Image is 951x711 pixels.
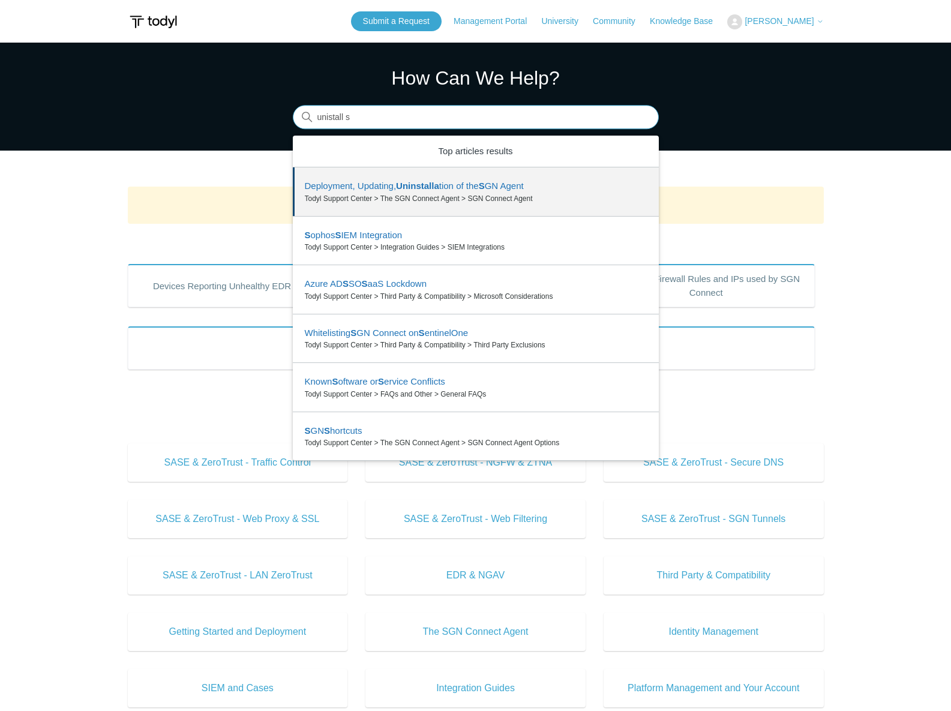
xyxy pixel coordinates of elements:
[419,328,425,338] em: S
[146,681,330,695] span: SIEM and Cases
[622,455,806,470] span: SASE & ZeroTrust - Secure DNS
[305,181,524,193] zd-autocomplete-title-multibrand: Suggested result 1 Deployment, Updating, Uninstallation of the SGN Agent
[128,500,348,538] a: SASE & ZeroTrust - Web Proxy & SSL
[305,340,647,350] zd-autocomplete-breadcrumbs-multibrand: Todyl Support Center > Third Party & Compatibility > Third Party Exclusions
[128,11,179,33] img: Todyl Support Center Help Center home page
[305,193,647,204] zd-autocomplete-breadcrumbs-multibrand: Todyl Support Center > The SGN Connect Agent > SGN Connect Agent
[324,425,330,436] em: S
[128,613,348,651] a: Getting Started and Deployment
[378,376,384,386] em: S
[305,425,311,436] em: S
[604,669,824,707] a: Platform Management and Your Account
[128,418,824,437] h2: Knowledge Base
[383,625,568,639] span: The SGN Connect Agent
[305,230,311,240] em: S
[128,264,345,307] a: Devices Reporting Unhealthy EDR States
[293,136,659,168] zd-autocomplete-header: Top articles results
[305,328,469,340] zd-autocomplete-title-multibrand: Suggested result 4 Whitelisting SGN Connect on SentinelOne
[128,233,824,253] h2: Popular Articles
[362,278,368,289] em: S
[622,512,806,526] span: SASE & ZeroTrust - SGN Tunnels
[146,512,330,526] span: SASE & ZeroTrust - Web Proxy & SSL
[604,443,824,482] a: SASE & ZeroTrust - Secure DNS
[365,500,586,538] a: SASE & ZeroTrust - Web Filtering
[305,278,427,291] zd-autocomplete-title-multibrand: Suggested result 3 Azure AD SSO SaaS Lockdown
[593,15,647,28] a: Community
[622,681,806,695] span: Platform Management and Your Account
[598,264,815,307] a: Outbound Firewall Rules and IPs used by SGN Connect
[335,230,341,240] em: S
[305,425,362,438] zd-autocomplete-title-multibrand: Suggested result 6 SGN Shortcuts
[365,443,586,482] a: SASE & ZeroTrust - NGFW & ZTNA
[305,389,647,400] zd-autocomplete-breadcrumbs-multibrand: Todyl Support Center > FAQs and Other > General FAQs
[343,278,349,289] em: S
[383,568,568,583] span: EDR & NGAV
[128,326,815,370] a: Product Updates
[622,568,806,583] span: Third Party & Compatibility
[604,500,824,538] a: SASE & ZeroTrust - SGN Tunnels
[365,669,586,707] a: Integration Guides
[146,568,330,583] span: SASE & ZeroTrust - LAN ZeroTrust
[650,15,725,28] a: Knowledge Base
[454,15,539,28] a: Management Portal
[383,455,568,470] span: SASE & ZeroTrust - NGFW & ZTNA
[541,15,590,28] a: University
[396,181,439,191] em: Uninstalla
[365,613,586,651] a: The SGN Connect Agent
[293,106,659,130] input: Search
[305,376,445,389] zd-autocomplete-title-multibrand: Suggested result 5 Known Software or Service Conflicts
[305,437,647,448] zd-autocomplete-breadcrumbs-multibrand: Todyl Support Center > The SGN Connect Agent > SGN Connect Agent Options
[128,669,348,707] a: SIEM and Cases
[146,455,330,470] span: SASE & ZeroTrust - Traffic Control
[351,11,442,31] a: Submit a Request
[383,512,568,526] span: SASE & ZeroTrust - Web Filtering
[604,613,824,651] a: Identity Management
[479,181,485,191] em: S
[146,625,330,639] span: Getting Started and Deployment
[745,16,814,26] span: [PERSON_NAME]
[727,14,823,29] button: [PERSON_NAME]
[305,230,403,242] zd-autocomplete-title-multibrand: Suggested result 2 Sophos SIEM Integration
[350,328,356,338] em: S
[128,556,348,595] a: SASE & ZeroTrust - LAN ZeroTrust
[622,625,806,639] span: Identity Management
[305,291,647,302] zd-autocomplete-breadcrumbs-multibrand: Todyl Support Center > Third Party & Compatibility > Microsoft Considerations
[604,556,824,595] a: Third Party & Compatibility
[383,681,568,695] span: Integration Guides
[332,376,338,386] em: S
[293,64,659,92] h1: How Can We Help?
[365,556,586,595] a: EDR & NGAV
[128,443,348,482] a: SASE & ZeroTrust - Traffic Control
[305,242,647,253] zd-autocomplete-breadcrumbs-multibrand: Todyl Support Center > Integration Guides > SIEM Integrations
